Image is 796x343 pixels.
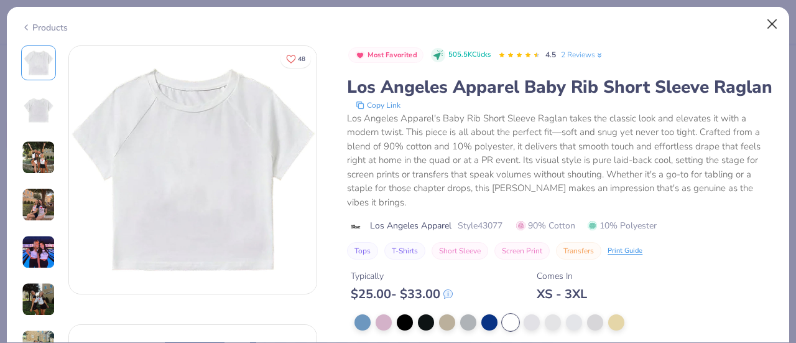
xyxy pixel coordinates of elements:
button: Like [280,50,311,68]
span: 10% Polyester [588,219,657,232]
img: Front [69,46,317,294]
span: Style 43077 [458,219,502,232]
div: 4.5 Stars [498,45,540,65]
img: Most Favorited sort [355,50,365,60]
img: brand logo [347,222,364,232]
span: Most Favorited [368,52,417,59]
button: copy to clipboard [352,99,404,111]
button: T-Shirts [384,242,425,260]
span: 4.5 [545,50,556,60]
img: User generated content [22,235,55,269]
span: 48 [298,56,305,62]
img: User generated content [22,283,55,316]
div: Los Angeles Apparel's Baby Rib Short Sleeve Raglan takes the classic look and elevates it with a ... [347,111,775,210]
div: $ 25.00 - $ 33.00 [351,286,453,302]
a: 2 Reviews [561,49,604,60]
img: User generated content [22,188,55,222]
button: Transfers [556,242,601,260]
button: Screen Print [494,242,550,260]
span: 505.5K Clicks [448,50,491,60]
span: Los Angeles Apparel [370,219,451,232]
div: Typically [351,270,453,283]
div: Los Angeles Apparel Baby Rib Short Sleeve Raglan [347,75,775,99]
button: Short Sleeve [432,242,488,260]
button: Tops [347,242,378,260]
div: XS - 3XL [537,286,587,302]
div: Comes In [537,270,587,283]
div: Print Guide [608,246,642,256]
button: Badge Button [348,47,423,63]
img: Back [24,95,53,125]
div: Products [21,21,68,34]
img: User generated content [22,141,55,174]
span: 90% Cotton [516,219,575,232]
button: Close [761,12,784,36]
img: Front [24,48,53,78]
